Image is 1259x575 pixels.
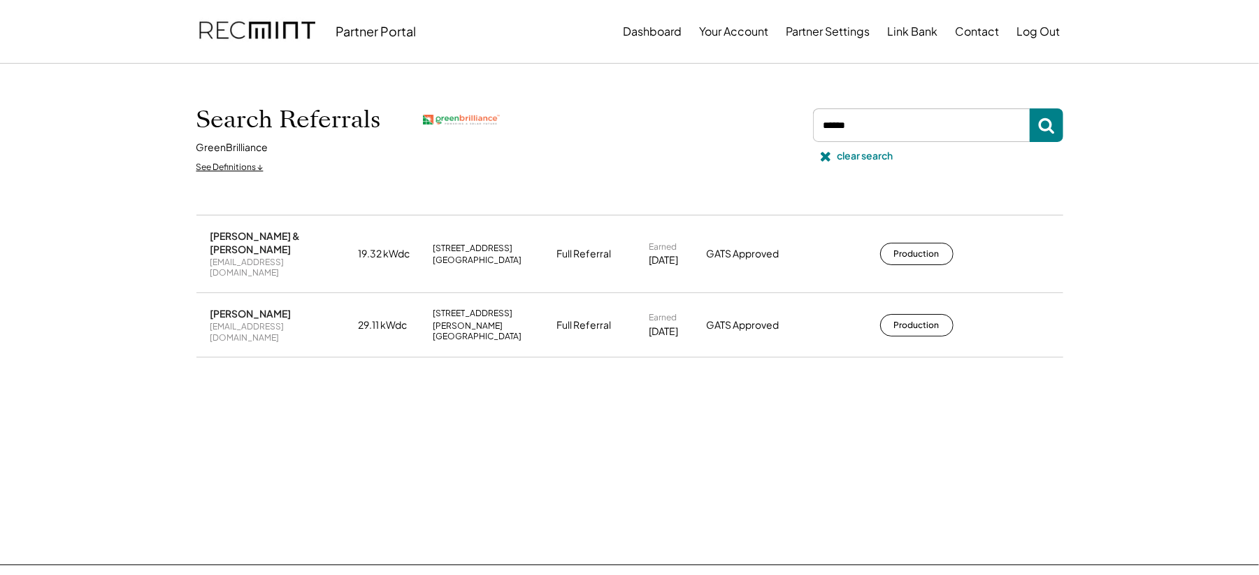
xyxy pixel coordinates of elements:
[649,253,679,267] div: [DATE]
[53,83,125,92] div: Domain Overview
[700,17,769,45] button: Your Account
[196,105,381,134] h1: Search Referrals
[433,320,549,342] div: [PERSON_NAME][GEOGRAPHIC_DATA]
[433,255,522,266] div: [GEOGRAPHIC_DATA]
[196,162,264,173] div: See Definitions ↓
[22,36,34,48] img: website_grey.svg
[837,149,893,163] div: clear search
[880,243,954,265] button: Production
[707,247,812,261] div: GATS Approved
[196,141,268,155] div: GreenBrilliance
[649,325,679,339] div: [DATE]
[210,307,292,320] div: [PERSON_NAME]
[336,23,417,39] div: Partner Portal
[433,243,513,254] div: [STREET_ADDRESS]
[359,247,425,261] div: 19.32 kWdc
[210,257,350,278] div: [EMAIL_ADDRESS][DOMAIN_NAME]
[22,22,34,34] img: logo_orange.svg
[880,314,954,336] button: Production
[649,312,677,323] div: Earned
[38,81,49,92] img: tab_domain_overview_orange.svg
[139,81,150,92] img: tab_keywords_by_traffic_grey.svg
[1017,17,1060,45] button: Log Out
[433,308,513,319] div: [STREET_ADDRESS]
[624,17,682,45] button: Dashboard
[557,318,612,332] div: Full Referral
[36,36,154,48] div: Domain: [DOMAIN_NAME]
[359,318,425,332] div: 29.11 kWdc
[199,8,315,55] img: recmint-logotype%403x.png
[707,318,812,332] div: GATS Approved
[154,83,236,92] div: Keywords by Traffic
[423,115,500,125] img: greenbrilliance.png
[557,247,612,261] div: Full Referral
[888,17,938,45] button: Link Bank
[210,229,350,255] div: [PERSON_NAME] & [PERSON_NAME]
[956,17,1000,45] button: Contact
[210,321,350,343] div: [EMAIL_ADDRESS][DOMAIN_NAME]
[649,241,677,253] div: Earned
[786,17,870,45] button: Partner Settings
[39,22,69,34] div: v 4.0.25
